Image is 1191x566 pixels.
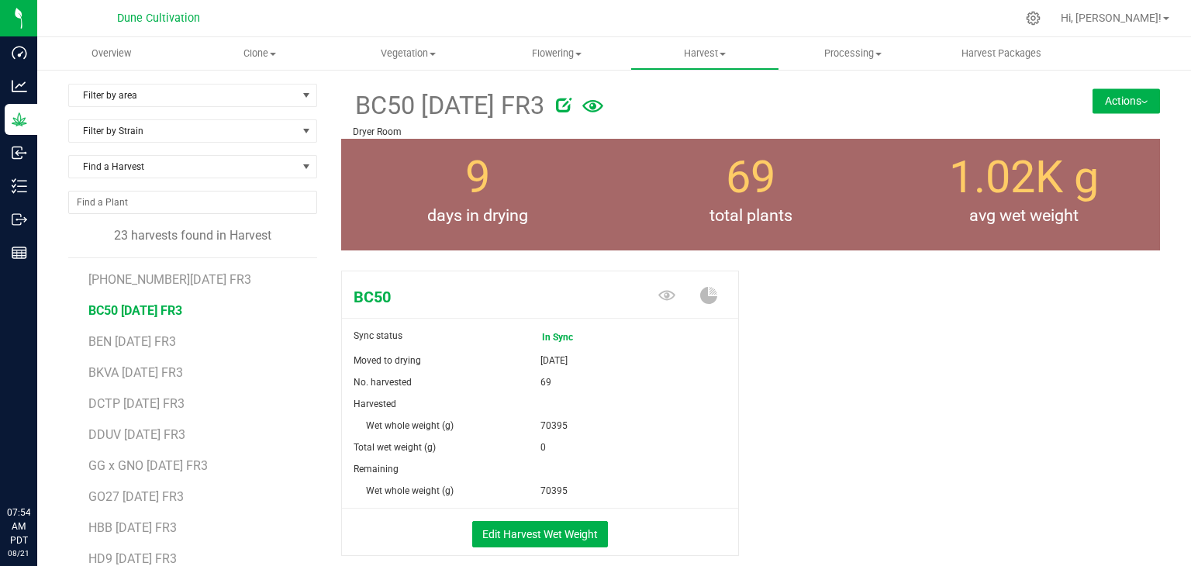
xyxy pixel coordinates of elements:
a: Vegetation [334,37,482,70]
span: 9 [465,151,490,203]
button: Edit Harvest Wet Weight [472,521,608,547]
inline-svg: Inventory [12,178,27,194]
span: days in drying [341,204,614,229]
span: DDUV [DATE] FR3 [88,427,185,442]
span: 69 [726,151,775,203]
span: 1.02K g [949,151,1099,203]
span: [PHONE_NUMBER][DATE] FR3 [88,272,251,287]
span: Filter by Strain [69,120,297,142]
a: Processing [779,37,927,70]
div: 23 harvests found in Harvest [68,226,317,245]
div: Manage settings [1024,11,1043,26]
span: select [297,85,316,106]
button: Actions [1093,88,1160,113]
span: GO27 [DATE] FR3 [88,489,184,504]
inline-svg: Inbound [12,145,27,160]
span: BC50 [DATE] FR3 [88,303,182,318]
inline-svg: Reports [12,245,27,261]
span: Hi, [PERSON_NAME]! [1061,12,1162,24]
span: In Sync [540,325,606,350]
p: 08/21 [7,547,30,559]
span: HBB [DATE] FR3 [88,520,177,535]
span: Harvest Packages [941,47,1062,60]
span: Moved to drying [354,355,421,366]
span: BC50 [342,285,605,309]
span: Find a Harvest [69,156,297,178]
span: Total wet weight (g) [354,442,436,453]
span: Wet whole weight (g) [366,420,454,431]
span: Sync status [354,330,402,341]
span: Clone [186,47,333,60]
span: Wet whole weight (g) [366,485,454,496]
span: 70395 [540,415,568,437]
iframe: Resource center [16,442,62,488]
span: Remaining [354,464,399,475]
span: Dune Cultivation [117,12,200,25]
input: NO DATA FOUND [69,192,316,213]
a: Overview [37,37,185,70]
span: BEN [DATE] FR3 [88,334,176,349]
span: No. harvested [354,377,412,388]
span: BC50 [DATE] FR3 [353,87,544,125]
span: Vegetation [335,47,482,60]
span: 70395 [540,480,568,502]
a: Harvest [630,37,778,70]
span: 69 [540,371,551,393]
span: BKVA [DATE] FR3 [88,365,183,380]
span: total plants [614,204,887,229]
a: Clone [185,37,333,70]
inline-svg: Grow [12,112,27,127]
span: Overview [71,47,152,60]
span: [DATE] [540,350,568,371]
inline-svg: Analytics [12,78,27,94]
inline-svg: Outbound [12,212,27,227]
span: avg wet weight [887,204,1160,229]
span: Harvested [354,399,396,409]
p: 07:54 AM PDT [7,506,30,547]
span: GG x GNO [DATE] FR3 [88,458,208,473]
span: Filter by area [69,85,297,106]
span: HD9 [DATE] FR3 [88,551,177,566]
a: Harvest Packages [927,37,1075,70]
a: Flowering [482,37,630,70]
span: 0 [540,437,546,458]
span: Harvest [631,47,778,60]
span: Processing [780,47,927,60]
span: DCTP [DATE] FR3 [88,396,185,411]
span: Flowering [483,47,630,60]
span: In Sync [542,326,604,348]
group-info-box: Average wet flower weight [899,139,1148,250]
group-info-box: Total number of plants [626,139,875,250]
inline-svg: Dashboard [12,45,27,60]
p: Dryer Room [353,125,1012,139]
group-info-box: Days in drying [353,139,602,250]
